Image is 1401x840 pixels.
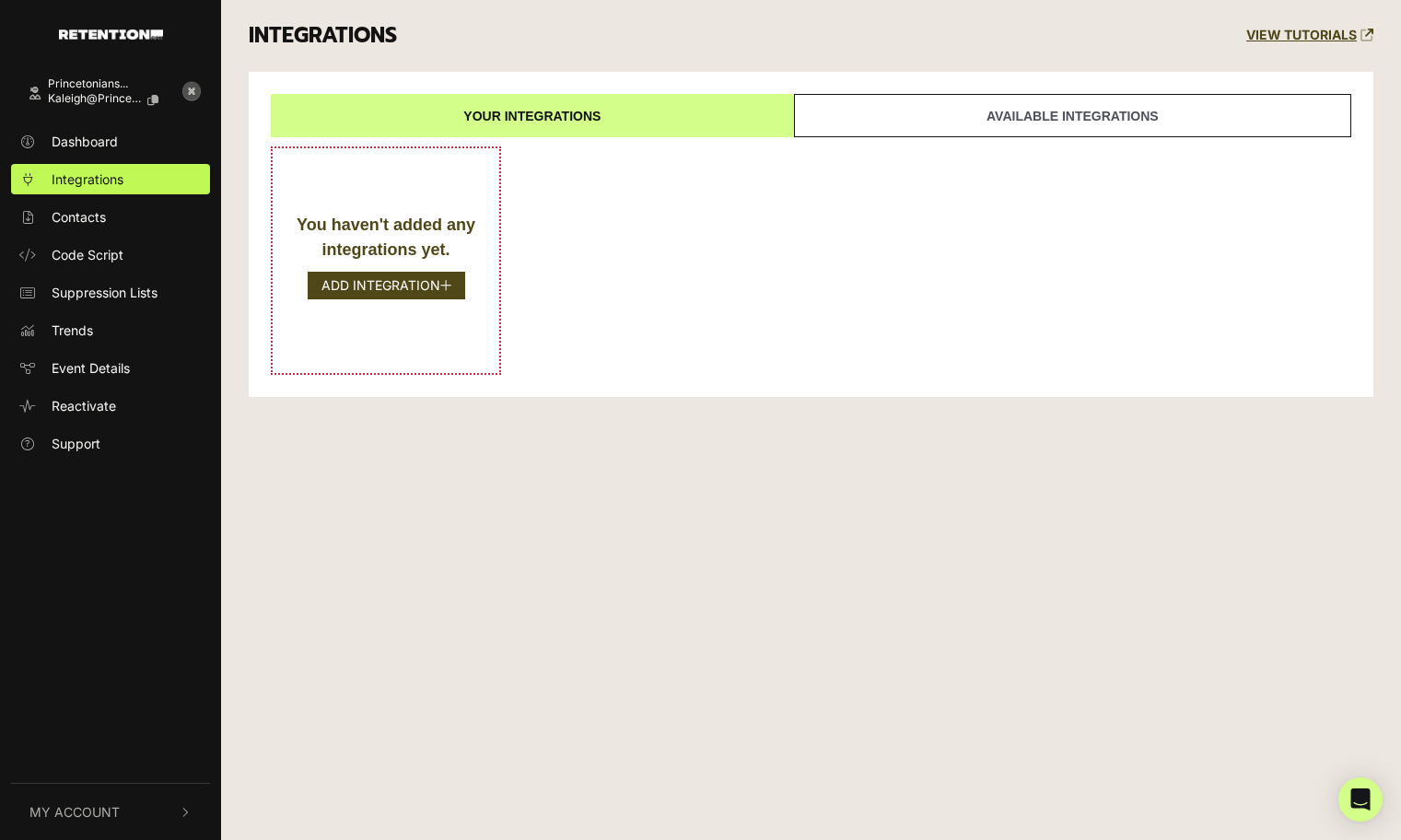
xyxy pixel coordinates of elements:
span: kaleigh@princeton... [48,92,141,105]
div: Princetonians... [48,77,173,90]
a: Reactivate [11,391,210,421]
span: Event Details [52,358,130,378]
a: Trends [11,315,210,345]
span: Suppression Lists [52,283,158,302]
h3: INTEGRATIONS [249,23,397,49]
span: Reactivate [52,396,116,415]
a: Contacts [11,202,210,232]
a: Code Script [11,239,210,270]
a: Dashboard [11,126,210,157]
a: Your integrations [271,94,794,137]
a: Princetonians... kaleigh@princeton... [11,69,173,119]
span: Dashboard [52,132,118,151]
span: Code Script [52,245,123,264]
span: Contacts [52,207,106,227]
span: Trends [52,321,93,340]
span: My Account [29,802,120,822]
img: Retention.com [59,29,163,40]
button: ADD INTEGRATION [308,272,465,299]
a: Integrations [11,164,210,194]
a: Support [11,428,210,459]
span: Support [52,434,100,453]
a: Available integrations [794,94,1351,137]
a: VIEW TUTORIALS [1246,28,1373,43]
a: Event Details [11,353,210,383]
div: You haven't added any integrations yet. [291,213,481,262]
div: Open Intercom Messenger [1338,777,1383,822]
a: Suppression Lists [11,277,210,308]
span: Integrations [52,169,123,189]
button: My Account [11,784,210,840]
